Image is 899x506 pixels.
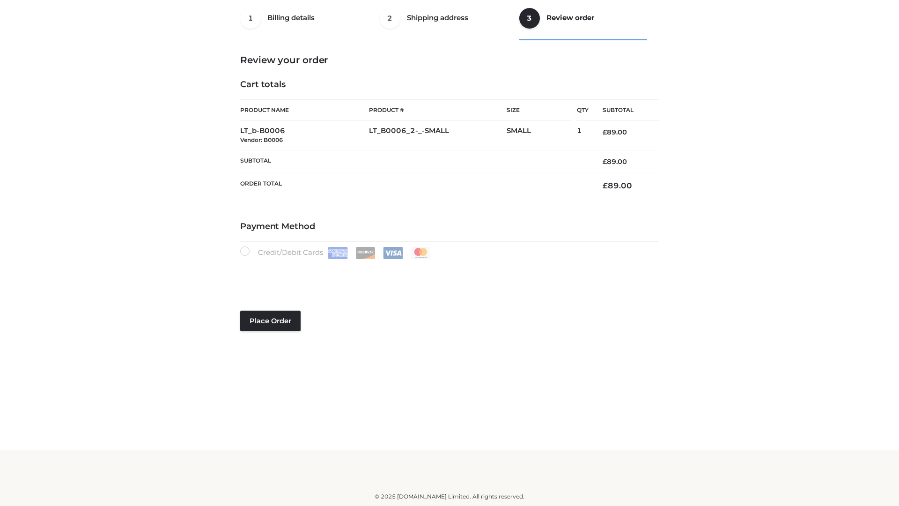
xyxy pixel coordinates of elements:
th: Qty [577,99,589,121]
div: © 2025 [DOMAIN_NAME] Limited. All rights reserved. [139,492,760,501]
td: LT_B0006_2-_-SMALL [369,121,507,150]
th: Subtotal [589,100,659,121]
th: Size [507,100,572,121]
img: Discover [355,247,376,259]
th: Subtotal [240,150,589,173]
th: Product Name [240,99,369,121]
h3: Review your order [240,54,659,66]
h4: Payment Method [240,222,659,232]
label: Credit/Debit Cards [240,246,432,259]
th: Order Total [240,173,589,198]
bdi: 89.00 [603,181,632,190]
td: LT_b-B0006 [240,121,369,150]
span: £ [603,181,608,190]
span: £ [603,128,607,136]
span: £ [603,157,607,166]
button: Place order [240,311,301,331]
img: Mastercard [411,247,431,259]
small: Vendor: B0006 [240,136,283,143]
td: SMALL [507,121,577,150]
th: Product # [369,99,507,121]
td: 1 [577,121,589,150]
img: Visa [383,247,403,259]
iframe: Secure payment input frame [238,257,657,291]
img: Amex [328,247,348,259]
h4: Cart totals [240,80,659,90]
bdi: 89.00 [603,157,627,166]
bdi: 89.00 [603,128,627,136]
